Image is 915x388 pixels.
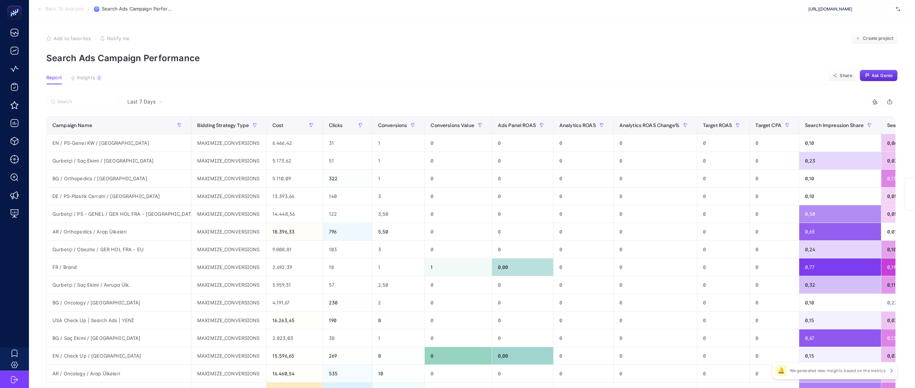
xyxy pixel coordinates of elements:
div: 0 [425,223,491,240]
div: 0 [554,223,613,240]
div: 0 [614,365,697,382]
div: 0,24 [799,241,881,258]
div: MAXIMIZE_CONVERSIONS [191,223,266,240]
div: 0 [750,223,798,240]
div: 0 [425,134,491,152]
div: 0,00 [492,258,553,276]
div: MAXIMIZE_CONVERSIONS [191,152,266,169]
div: 0 [750,329,798,347]
div: 0 [554,241,613,258]
div: 0,00 [492,347,553,364]
div: 0 [492,223,553,240]
div: 322 [323,170,372,187]
span: Campaign Name [52,122,92,128]
span: Cost [272,122,284,128]
p: We generated new insights based on the metrics [790,368,886,374]
div: DE / PS-Plastik Cerrahi / [GEOGRAPHIC_DATA] [47,187,191,205]
div: 0,50 [799,205,881,223]
div: 4.191,67 [267,294,323,311]
div: 0 [492,294,553,311]
div: 0 [750,258,798,276]
div: 0,67 [799,329,881,347]
div: FR / Brand [47,258,191,276]
button: Notify me [100,35,130,41]
div: 0 [697,365,750,382]
div: 31 [323,134,372,152]
div: 0,23 [799,152,881,169]
div: 0 [554,276,613,294]
div: 0,32 [799,276,881,294]
span: Report [46,75,62,81]
div: 0 [554,187,613,205]
span: Search Impression Share [805,122,864,128]
div: BG / Oncology / [GEOGRAPHIC_DATA] [47,294,191,311]
span: Ask Genie [872,73,893,79]
div: 0 [614,187,697,205]
div: 796 [323,223,372,240]
div: 0 [614,134,697,152]
div: MAXIMIZE_CONVERSIONS [191,294,266,311]
div: MAXIMIZE_CONVERSIONS [191,329,266,347]
div: 0 [425,170,491,187]
span: / [88,6,90,12]
span: Conversions Value [431,122,474,128]
div: 0 [697,205,750,223]
div: 0 [614,170,697,187]
div: 1 [372,134,425,152]
div: 0 [425,276,491,294]
div: 0 [614,347,697,364]
div: 0 [492,170,553,187]
div: Gurbetçi / Saç Ekimi / [GEOGRAPHIC_DATA] [47,152,191,169]
div: 0 [697,258,750,276]
div: 0 [492,365,553,382]
div: MAXIMIZE_CONVERSIONS [191,276,266,294]
div: 38 [323,329,372,347]
div: 18.396,33 [267,223,323,240]
div: 5,50 [372,223,425,240]
div: 0 [614,258,697,276]
div: 2,50 [372,276,425,294]
div: 0 [425,241,491,258]
span: Search Ads Campaign Performance [102,6,174,12]
div: Gurbetçi / PS - GENEL / GER HOL FRA - [GEOGRAPHIC_DATA] [47,205,191,223]
span: Conversions [378,122,407,128]
div: 3 [372,187,425,205]
button: Create project [851,33,898,44]
div: MAXIMIZE_CONVERSIONS [191,170,266,187]
div: 1 [372,258,425,276]
div: Gurbetçi / Saç Ekimi / Avrupa Ülk. [47,276,191,294]
div: 🔔 [775,365,787,376]
div: 0 [492,312,553,329]
div: 0 [554,258,613,276]
span: Add to favorites [54,35,91,41]
div: 0 [554,294,613,311]
div: 0 [554,329,613,347]
div: 0 [750,152,798,169]
div: EN / Check Up / [GEOGRAPHIC_DATA] [47,347,191,364]
div: 16.263,45 [267,312,323,329]
div: 18 [323,258,372,276]
div: 0 [425,365,491,382]
div: MAXIMIZE_CONVERSIONS [191,241,266,258]
div: MAXIMIZE_CONVERSIONS [191,134,266,152]
div: 0 [750,170,798,187]
div: MAXIMIZE_CONVERSIONS [191,347,266,364]
div: 0 [614,276,697,294]
div: 8 [372,347,425,364]
div: 0 [492,134,553,152]
div: 0 [492,187,553,205]
div: 2.692,39 [267,258,323,276]
div: 0,10 [799,294,881,311]
div: Gurbetçi / Obezite / GER HOL FRA - EU [47,241,191,258]
div: 57 [323,276,372,294]
div: BG / Saç Ekimi / [GEOGRAPHIC_DATA] [47,329,191,347]
div: MAXIMIZE_CONVERSIONS [191,205,266,223]
span: Ads Panel ROAS [498,122,536,128]
div: 0 [425,312,491,329]
div: 0 [425,329,491,347]
button: Ask Genie [860,70,898,81]
div: 0 [492,276,553,294]
div: 8 [372,312,425,329]
div: 0 [697,312,750,329]
div: 0 [697,329,750,347]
